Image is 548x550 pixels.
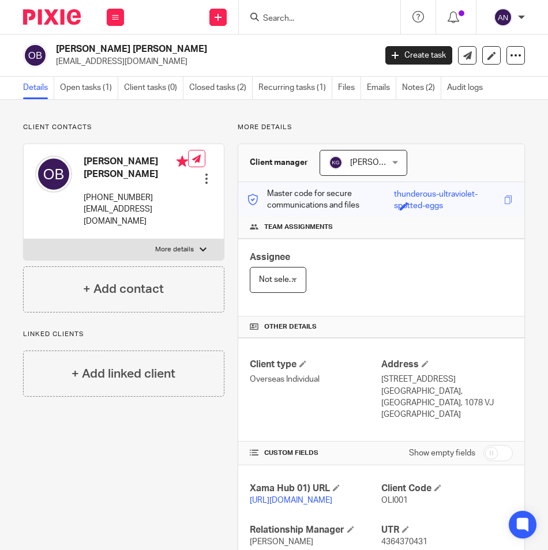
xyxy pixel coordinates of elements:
[250,374,381,385] p: Overseas Individual
[494,8,512,27] img: svg%3E
[83,280,164,298] h4: + Add contact
[259,276,306,284] span: Not selected
[385,46,452,65] a: Create task
[250,157,308,168] h3: Client manager
[381,359,513,371] h4: Address
[381,483,513,495] h4: Client Code
[56,56,368,67] p: [EMAIL_ADDRESS][DOMAIN_NAME]
[381,496,408,504] span: OLI001
[381,524,513,536] h4: UTR
[84,156,188,180] h4: [PERSON_NAME] [PERSON_NAME]
[262,14,366,24] input: Search
[250,483,381,495] h4: Xama Hub 01) URL
[84,192,188,204] p: [PHONE_NUMBER]
[250,359,381,371] h4: Client type
[250,449,381,458] h4: CUSTOM FIELDS
[250,538,313,546] span: [PERSON_NAME]
[189,77,253,99] a: Closed tasks (2)
[409,447,475,459] label: Show empty fields
[155,245,194,254] p: More details
[258,77,332,99] a: Recurring tasks (1)
[338,77,361,99] a: Files
[247,188,394,212] p: Master code for secure communications and files
[381,409,513,420] p: [GEOGRAPHIC_DATA]
[238,123,525,132] p: More details
[250,524,381,536] h4: Relationship Manager
[72,365,175,383] h4: + Add linked client
[60,77,118,99] a: Open tasks (1)
[250,496,332,504] a: [URL][DOMAIN_NAME]
[447,77,489,99] a: Audit logs
[350,159,414,167] span: [PERSON_NAME]
[23,330,224,339] p: Linked clients
[264,322,317,331] span: Other details
[23,77,54,99] a: Details
[124,77,183,99] a: Client tasks (0)
[264,223,333,232] span: Team assignments
[23,9,81,25] img: Pixie
[250,253,290,262] span: Assignee
[23,123,224,132] p: Client contacts
[394,189,501,202] div: thunderous-ultraviolet-spotted-eggs
[381,374,513,385] p: [STREET_ADDRESS]
[381,538,427,546] span: 4364370431
[402,77,441,99] a: Notes (2)
[381,386,513,409] p: [GEOGRAPHIC_DATA], [GEOGRAPHIC_DATA], 1078 VJ
[35,156,72,193] img: svg%3E
[23,43,47,67] img: svg%3E
[177,156,188,167] i: Primary
[56,43,306,55] h2: [PERSON_NAME] [PERSON_NAME]
[367,77,396,99] a: Emails
[329,156,343,169] img: svg%3E
[84,204,188,227] p: [EMAIL_ADDRESS][DOMAIN_NAME]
